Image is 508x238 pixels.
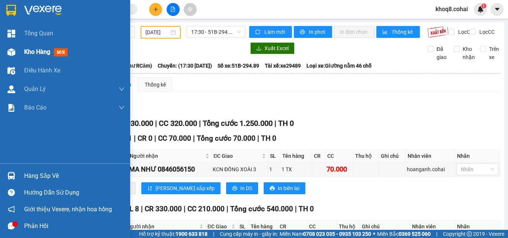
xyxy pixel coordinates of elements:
[303,231,371,237] strong: 0708 023 035 - 0935 103 250
[139,230,208,238] span: Hỗ trợ kỹ thuật:
[155,119,157,128] span: |
[265,62,301,70] span: Tài xế: xe29489
[477,6,484,13] img: icon-new-feature
[24,103,46,112] span: Báo cáo
[24,205,112,214] span: Giới thiệu Vexere, nhận hoa hồng
[337,221,360,233] th: Thu hộ
[306,62,372,70] span: Loại xe: Giường nằm 46 chỗ
[294,26,332,38] button: printerIn phơi
[274,119,276,128] span: |
[481,3,486,9] sup: 1
[327,164,352,175] div: 70.000
[153,7,158,12] span: plus
[270,186,275,192] span: printer
[240,184,252,192] span: In DS
[232,186,237,192] span: printer
[176,231,208,237] strong: 1900 633 818
[170,7,176,12] span: file-add
[7,48,15,56] img: warehouse-icon
[299,205,314,213] span: TH 0
[54,48,68,56] span: mới
[282,165,311,173] div: 1 TX
[213,152,260,160] span: ĐC Giao
[230,205,293,213] span: Tổng cước 540.000
[24,48,50,55] span: Kho hàng
[8,206,15,213] span: notification
[280,150,312,162] th: Tên hàng
[434,45,450,61] span: Đã giao
[184,3,197,16] button: aim
[373,232,375,235] span: ⚪️
[457,222,498,231] div: Nhãn
[145,205,182,213] span: CR 330.000
[407,165,454,173] div: hoanganh.cohai
[278,119,294,128] span: TH 0
[197,134,255,143] span: Tổng cước 70.000
[427,26,448,38] img: 9k=
[269,165,279,173] div: 1
[406,150,455,162] th: Nhân viên
[264,44,289,52] span: Xuất Excel
[24,66,60,75] span: Điều hành xe
[250,42,295,54] button: downloadXuất Excel
[476,28,496,36] span: Lọc CC
[24,187,125,198] div: Hướng dẫn sử dụng
[455,28,475,36] span: Lọc CR
[249,221,277,233] th: Tên hàng
[268,150,280,162] th: SL
[154,134,156,143] span: |
[147,186,152,192] span: sort-ascending
[187,7,193,12] span: aim
[7,67,15,75] img: warehouse-icon
[184,205,186,213] span: |
[7,172,15,180] img: warehouse-icon
[119,105,125,111] span: down
[325,150,354,162] th: CC
[141,205,143,213] span: |
[159,119,197,128] span: CC 320.000
[149,3,162,16] button: plus
[460,45,478,61] span: Kho nhận
[255,29,261,35] span: sync
[187,205,225,213] span: CC 210.000
[430,4,474,14] span: khoq8.cohai
[457,152,498,160] div: Nhãn
[307,221,337,233] th: CC
[261,134,276,143] span: TH 0
[24,84,46,94] span: Quản Lý
[130,152,204,160] span: Người nhận
[353,150,379,162] th: Thu hộ
[436,230,437,238] span: |
[138,134,152,143] span: CR 0
[199,119,201,128] span: |
[6,5,16,16] img: logo-vxr
[8,222,15,229] span: message
[312,150,325,162] th: CR
[193,134,195,143] span: |
[249,26,292,38] button: syncLàm mới
[213,230,214,238] span: |
[119,86,125,92] span: down
[7,104,15,112] img: solution-icon
[467,231,472,237] span: copyright
[7,85,15,93] img: warehouse-icon
[24,29,53,38] span: Tổng Quan
[155,184,215,192] span: [PERSON_NAME] sắp xếp
[226,182,258,194] button: printerIn DS
[218,62,259,70] span: Số xe: 51B-294.89
[300,29,306,35] span: printer
[167,3,180,16] button: file-add
[126,222,198,231] span: Người nhận
[334,26,374,38] button: In đơn chọn
[379,150,406,162] th: Ghi chú
[309,28,326,36] span: In phơi
[238,221,249,233] th: SL
[30,63,152,69] b: Tuyến: Krông Pa - [GEOGRAPHIC_DATA] (Chư RCăm)
[158,62,212,70] span: Chuyến: (17:30 [DATE])
[280,230,371,238] span: Miền Nam
[134,134,136,143] span: |
[158,134,191,143] span: CC 70.000
[24,221,125,232] div: Phản hồi
[220,230,278,238] span: Cung cấp máy in - giấy in:
[191,26,241,38] span: 17:30 - 51B-294.89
